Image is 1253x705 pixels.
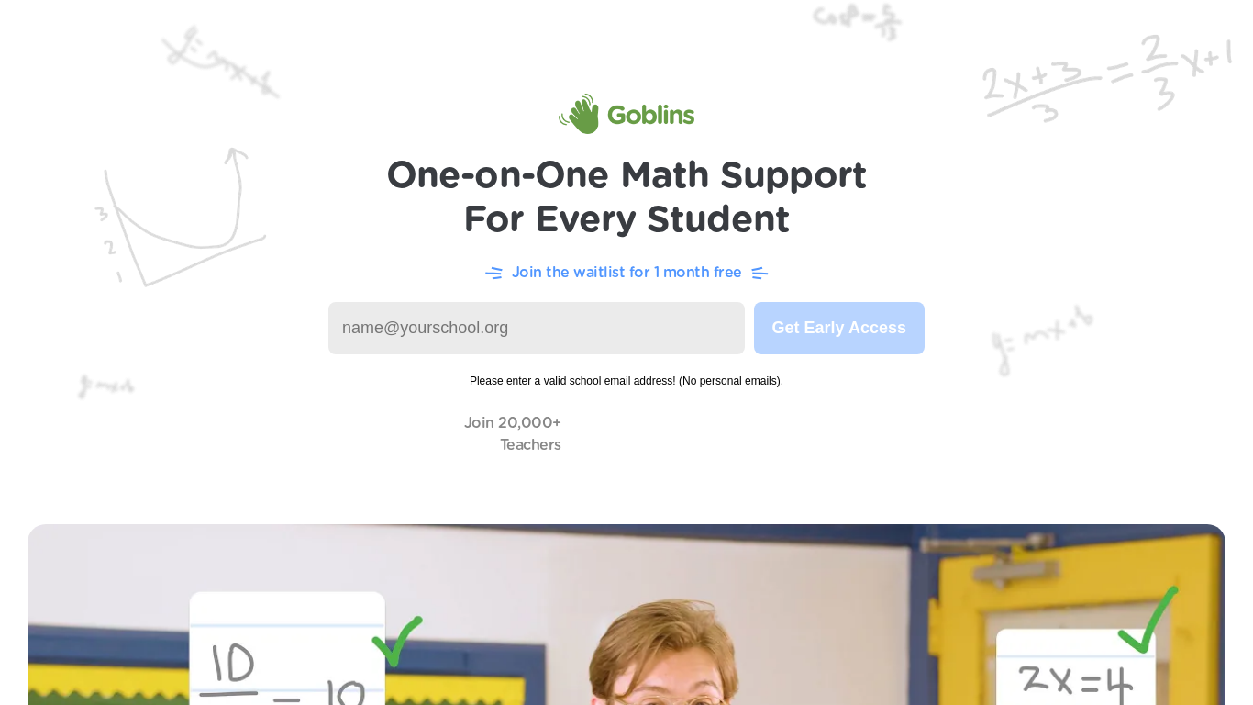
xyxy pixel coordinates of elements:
input: name@yourschool.org [328,302,745,354]
p: Join 20,000+ Teachers [464,412,561,456]
h1: One-on-One Math Support For Every Student [386,154,868,242]
button: Get Early Access [754,302,925,354]
span: Please enter a valid school email address! (No personal emails). [328,354,925,389]
p: Join the waitlist for 1 month free [512,262,742,284]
